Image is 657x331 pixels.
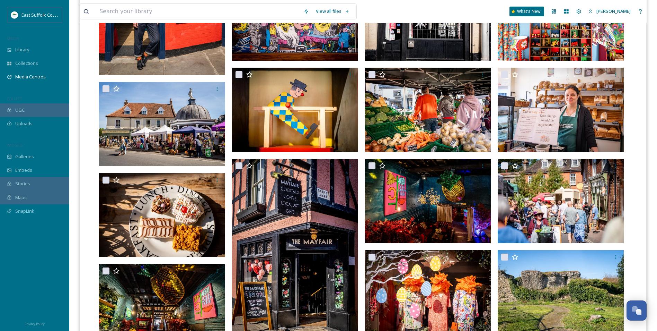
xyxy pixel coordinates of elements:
img: Fuzzypeg_Folk (4).jpg [232,68,358,152]
button: Open Chat [627,300,647,321]
span: Privacy Policy [25,322,45,326]
span: WIDGETS [7,143,23,148]
span: Stories [15,180,30,187]
a: View all files [312,5,353,18]
span: Library [15,46,29,53]
span: COLLECT [7,96,22,101]
span: East Suffolk Council [21,11,62,18]
span: Embeds [15,167,32,173]
img: Bungay_Garden_Market_mary@ettphotography_0525 (90).jpg [99,82,225,166]
img: Farmhouse_Bakery_Bungay_mary@ettphotography_0525 (1).JPG [99,173,225,257]
a: [PERSON_NAME] [585,5,634,18]
span: Galleries [15,153,34,160]
img: ESC%20Logo.png [11,11,18,18]
span: Media Centres [15,74,46,80]
img: Farmhouse_Bakery_Bungay_mary@ettphotography_0525 (3).JPG [498,68,624,152]
img: Bungay_Garden_Market_mary@ettphotography_0525 (77).jpg [498,159,624,243]
a: Privacy Policy [25,319,45,328]
input: Search your library [96,4,300,19]
span: UGC [15,107,25,113]
span: Uploads [15,120,33,127]
span: MEDIA [7,36,19,41]
img: Bungay_Garden_Market_mary@ettphotography_0525 (166).JPG [365,68,491,152]
span: Maps [15,194,27,201]
a: What's New [509,7,544,16]
span: Collections [15,60,38,67]
img: The_Mayfair_Bungay_mary@ettphotography_0525 (10).JPG [365,159,491,243]
span: SnapLink [15,208,34,214]
span: [PERSON_NAME] [596,8,631,14]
